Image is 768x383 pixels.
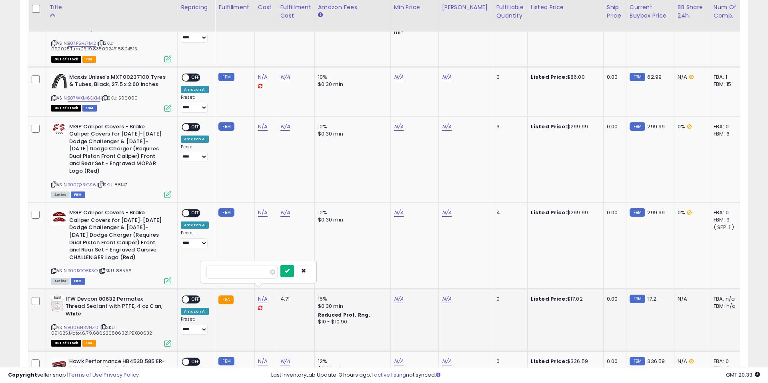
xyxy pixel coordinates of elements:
div: 15% [318,295,384,303]
div: FBA: 0 [714,358,740,365]
a: N/A [442,73,452,81]
div: 3 [496,123,521,130]
a: B00KOQ8K3O [68,267,98,274]
a: N/A [258,123,268,131]
div: BB Share 24h. [678,3,707,20]
div: Amazon AI [181,86,209,93]
img: 41eRlggTsnL._SL40_.jpg [51,74,67,88]
a: N/A [280,123,290,131]
b: Listed Price: [531,357,567,365]
a: N/A [394,295,404,303]
div: Fulfillment [218,3,251,12]
span: FBA [82,340,96,347]
div: FBA: 1 [714,74,740,81]
div: 4 [496,209,521,216]
span: 17.2 [647,295,656,303]
a: B07P5HJ7M2 [68,40,96,47]
a: N/A [280,209,290,217]
span: | SKU: 596090 [101,95,138,101]
a: N/A [280,73,290,81]
span: All listings that are currently out of stock and unavailable for purchase on Amazon [51,340,81,347]
a: N/A [280,357,290,365]
a: N/A [394,209,404,217]
div: 0% [678,209,704,216]
div: $299.99 [531,209,597,216]
b: ITW Devcon 80632 Permatex Thread Sealant with PTFE, 4 oz Can, White [66,295,163,320]
div: seller snap | | [8,371,139,379]
div: 12% [318,358,384,365]
span: | SKU: 091625.Motor.6.79.686226806321.PEX80632 [51,324,152,336]
span: All listings that are currently out of stock and unavailable for purchase on Amazon [51,105,81,112]
b: Hawk Performance HB453D.585 ER-1 Motorsport Brake Pads [69,358,166,375]
a: N/A [442,209,452,217]
div: Min Price [394,3,435,12]
small: FBM [630,73,645,81]
div: 10% [318,74,384,81]
b: Listed Price: [531,295,567,303]
small: FBM [630,357,645,365]
span: 299.99 [647,209,665,216]
span: OFF [189,124,202,130]
span: OFF [189,358,202,365]
b: Listed Price: [531,209,567,216]
a: B07WXM6CKM [68,95,100,102]
div: 12% [318,209,384,216]
b: MGP Caliper Covers - Brake Caliper Covers for [DATE]-[DATE] Dodge Challenger & [DATE]-[DATE] Dodg... [69,209,166,263]
img: 41XVBuCr2lL._SL40_.jpg [51,358,67,374]
div: Preset: [181,230,209,248]
div: $0.30 min [318,130,384,138]
div: 0.00 [607,123,620,130]
b: Maxxis Unisex's MXT00237100 Tyres & Tubes, Black, 27.5 x 2.60 inches [69,74,166,90]
div: Fulfillable Quantity [496,3,524,20]
small: FBM [630,295,645,303]
div: Amazon AI [181,308,209,315]
div: Num of Comp. [714,3,743,20]
div: N/A [678,295,704,303]
div: ASIN: [51,295,171,346]
small: FBM [218,357,234,365]
div: FBA: 0 [714,123,740,130]
span: 336.59 [647,357,665,365]
b: Listed Price: [531,123,567,130]
a: N/A [394,73,404,81]
div: Last InventoryLab Update: 3 hours ago, not synced. [271,371,760,379]
img: 41UTeXJa1gL._SL40_.jpg [51,209,67,225]
span: FBA [82,56,96,63]
span: 62.99 [647,73,662,81]
strong: Copyright [8,371,37,379]
span: FBM [71,191,85,198]
span: | SKU: 88556 [99,267,132,274]
div: 0% [678,123,704,130]
a: N/A [258,295,268,303]
div: 0 [496,358,521,365]
div: Amazon AI [181,221,209,229]
span: FBM [71,278,85,285]
span: OFF [189,296,202,303]
div: FBM: 6 [714,130,740,138]
a: B006H3VNZ0 [68,324,98,331]
div: Ship Price [607,3,623,20]
b: MGP Caliper Covers - Brake Caliper Covers for [DATE]-[DATE] Dodge Challenger & [DATE]-[DATE] Dodg... [69,123,166,177]
span: 299.99 [647,123,665,130]
b: Reduced Prof. Rng. [318,311,370,318]
div: Preset: [181,317,209,335]
div: ASIN: [51,74,171,111]
div: FBA: 0 [714,209,740,216]
div: N/A [678,358,704,365]
a: B00QX3IGS6 [68,182,96,188]
b: Listed Price: [531,73,567,81]
div: $86.00 [531,74,597,81]
div: Preset: [181,25,209,43]
span: OFF [189,74,202,81]
a: N/A [258,209,268,217]
div: Repricing [181,3,212,12]
a: N/A [258,357,268,365]
small: Amazon Fees. [318,12,323,19]
div: $0.30 min [318,303,384,310]
div: $0.30 min [318,216,384,223]
span: | SKU: 092025.Turn.25.19.83509245158.24515 [51,40,137,52]
small: FBM [218,73,234,81]
span: FBM [82,105,97,112]
a: N/A [258,73,268,81]
span: All listings currently available for purchase on Amazon [51,191,70,198]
